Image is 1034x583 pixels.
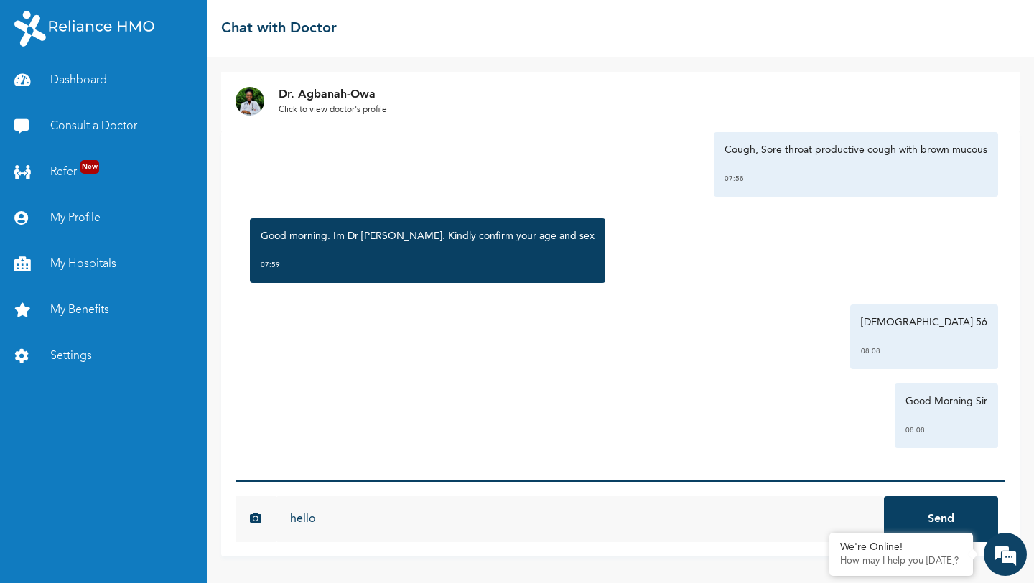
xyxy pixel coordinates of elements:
[905,394,987,409] p: Good Morning Sir
[725,143,987,157] p: Cough, Sore throat productive cough with brown mucous
[83,203,198,348] span: We're online!
[221,18,337,39] h2: Chat with Doctor
[279,106,387,114] u: Click to view doctor's profile
[725,172,987,186] div: 07:58
[905,423,987,437] div: 08:08
[861,315,987,330] p: [DEMOGRAPHIC_DATA] 56
[75,80,241,99] div: Chat with us now
[7,512,141,522] span: Conversation
[14,11,154,47] img: RelianceHMO's Logo
[261,229,595,243] p: Good morning. Im Dr [PERSON_NAME]. Kindly confirm your age and sex
[861,344,987,358] div: 08:08
[261,258,595,272] div: 07:59
[80,160,99,174] span: New
[840,541,962,554] div: We're Online!
[236,7,270,42] div: Minimize live chat window
[276,496,884,542] input: Chat with doctor
[7,437,274,487] textarea: Type your message and hit 'Enter'
[884,496,998,542] button: Send
[840,556,962,567] p: How may I help you today?
[236,87,264,116] img: Dr. undefined`
[27,72,58,108] img: d_794563401_company_1708531726252_794563401
[141,487,274,531] div: FAQs
[279,86,387,103] p: Dr. Agbanah-Owa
